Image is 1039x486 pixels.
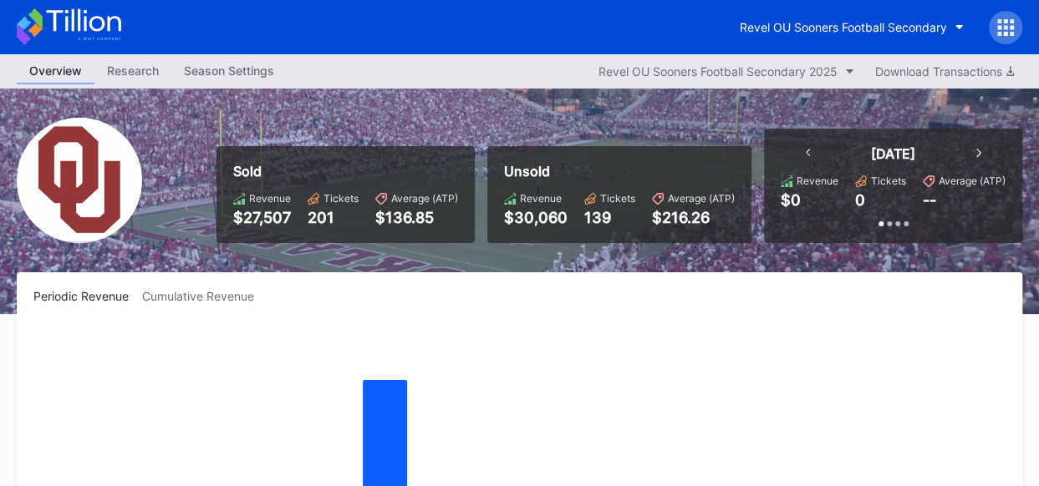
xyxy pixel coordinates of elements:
div: $136.85 [375,209,458,226]
button: Revel OU Sooners Football Secondary [727,12,976,43]
div: $27,507 [233,209,291,226]
div: [DATE] [871,145,915,162]
a: Season Settings [171,58,287,84]
div: -- [923,191,936,209]
div: Revel OU Sooners Football Secondary [740,20,947,34]
div: Download Transactions [875,64,1014,78]
div: Revenue [797,175,838,187]
div: Research [94,58,171,83]
div: Revel OU Sooners Football Secondary 2025 [598,64,838,78]
div: Cumulative Revenue [142,289,267,303]
div: Sold [233,163,458,180]
div: 0 [855,191,865,209]
div: $216.26 [652,209,735,226]
img: Revel_OU_Sooners_Football_Secondary.png [17,118,142,243]
div: Unsold [504,163,735,180]
div: Average (ATP) [668,192,735,205]
button: Revel OU Sooners Football Secondary 2025 [590,60,863,83]
div: Revenue [520,192,562,205]
a: Overview [17,58,94,84]
div: Periodic Revenue [33,289,142,303]
div: Revenue [249,192,291,205]
a: Research [94,58,171,84]
div: $0 [781,191,801,209]
div: Tickets [323,192,359,205]
div: Tickets [600,192,635,205]
div: 139 [584,209,635,226]
div: Average (ATP) [391,192,458,205]
div: 201 [308,209,359,226]
div: Tickets [871,175,906,187]
div: Average (ATP) [939,175,1006,187]
div: $30,060 [504,209,568,226]
button: Download Transactions [867,60,1022,83]
div: Season Settings [171,58,287,83]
